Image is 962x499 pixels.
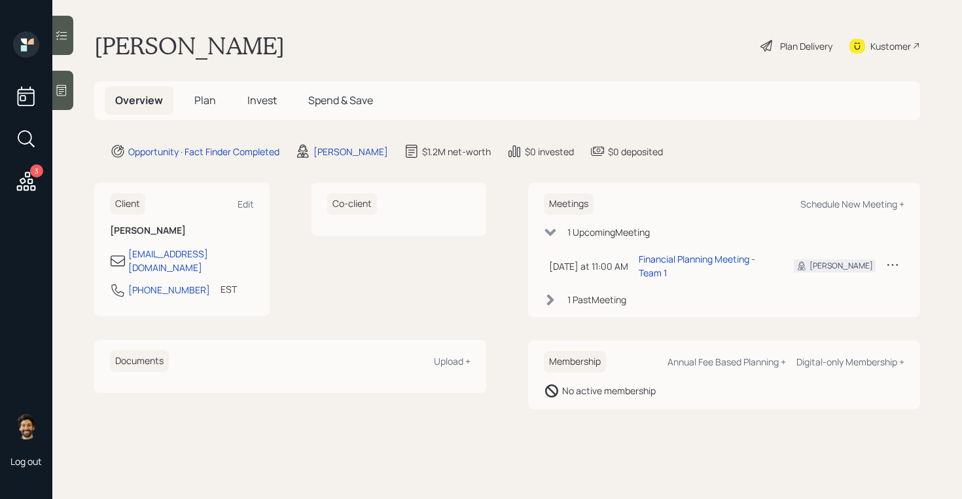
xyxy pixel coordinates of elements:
div: [PERSON_NAME] [313,145,388,158]
div: 1 Past Meeting [567,293,626,306]
div: Kustomer [870,39,911,53]
div: Log out [10,455,42,468]
div: $0 deposited [608,145,663,158]
div: [PHONE_NUMBER] [128,283,210,297]
div: 3 [30,164,43,177]
div: [DATE] at 11:00 AM [549,259,628,273]
div: Edit [238,198,254,210]
h6: Documents [110,350,169,372]
div: Financial Planning Meeting - Team 1 [639,252,773,280]
div: [PERSON_NAME] [810,260,873,272]
h6: [PERSON_NAME] [110,225,254,236]
h6: Co-client [327,193,377,215]
div: 1 Upcoming Meeting [567,225,650,239]
div: Digital-only Membership + [796,356,904,368]
div: $1.2M net-worth [422,145,491,158]
img: eric-schwartz-headshot.png [13,413,39,439]
div: Opportunity · Fact Finder Completed [128,145,279,158]
span: Plan [194,93,216,107]
div: EST [221,282,237,296]
div: [EMAIL_ADDRESS][DOMAIN_NAME] [128,247,254,274]
h6: Client [110,193,145,215]
div: Plan Delivery [780,39,832,53]
div: $0 invested [525,145,574,158]
div: Annual Fee Based Planning + [668,356,786,368]
span: Overview [115,93,163,107]
h6: Membership [544,351,606,373]
span: Spend & Save [308,93,373,107]
span: Invest [247,93,277,107]
h6: Meetings [544,193,594,215]
div: Schedule New Meeting + [800,198,904,210]
div: Upload + [434,355,471,367]
h1: [PERSON_NAME] [94,31,285,60]
div: No active membership [562,384,656,397]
